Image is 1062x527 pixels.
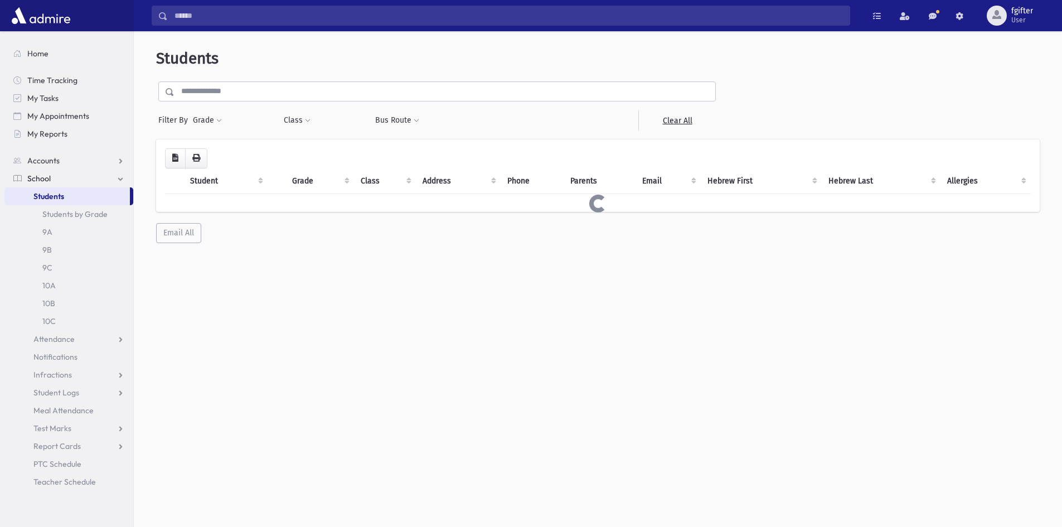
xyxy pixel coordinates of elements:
[4,384,133,402] a: Student Logs
[33,441,81,451] span: Report Cards
[33,370,72,380] span: Infractions
[1011,16,1033,25] span: User
[940,168,1031,194] th: Allergies
[4,125,133,143] a: My Reports
[501,168,564,194] th: Phone
[33,477,96,487] span: Teacher Schedule
[1011,7,1033,16] span: fgifter
[4,89,133,107] a: My Tasks
[4,437,133,455] a: Report Cards
[636,168,701,194] th: Email
[27,49,49,59] span: Home
[33,334,75,344] span: Attendance
[4,170,133,187] a: School
[638,110,716,130] a: Clear All
[354,168,416,194] th: Class
[564,168,636,194] th: Parents
[168,6,850,26] input: Search
[27,111,89,121] span: My Appointments
[4,45,133,62] a: Home
[4,259,133,277] a: 9C
[165,148,186,168] button: CSV
[4,223,133,241] a: 9A
[4,205,133,223] a: Students by Grade
[27,93,59,103] span: My Tasks
[33,423,71,433] span: Test Marks
[416,168,501,194] th: Address
[285,168,353,194] th: Grade
[701,168,821,194] th: Hebrew First
[158,114,192,126] span: Filter By
[33,459,81,469] span: PTC Schedule
[283,110,311,130] button: Class
[4,277,133,294] a: 10A
[27,173,51,183] span: School
[4,71,133,89] a: Time Tracking
[4,455,133,473] a: PTC Schedule
[4,241,133,259] a: 9B
[9,4,73,27] img: AdmirePro
[822,168,941,194] th: Hebrew Last
[156,223,201,243] button: Email All
[4,294,133,312] a: 10B
[192,110,222,130] button: Grade
[4,473,133,491] a: Teacher Schedule
[4,312,133,330] a: 10C
[33,405,94,415] span: Meal Attendance
[33,191,64,201] span: Students
[183,168,268,194] th: Student
[4,107,133,125] a: My Appointments
[33,388,79,398] span: Student Logs
[27,129,67,139] span: My Reports
[4,419,133,437] a: Test Marks
[33,352,77,362] span: Notifications
[27,156,60,166] span: Accounts
[4,187,130,205] a: Students
[4,402,133,419] a: Meal Attendance
[4,366,133,384] a: Infractions
[4,330,133,348] a: Attendance
[156,49,219,67] span: Students
[27,75,77,85] span: Time Tracking
[4,348,133,366] a: Notifications
[375,110,420,130] button: Bus Route
[4,152,133,170] a: Accounts
[185,148,207,168] button: Print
